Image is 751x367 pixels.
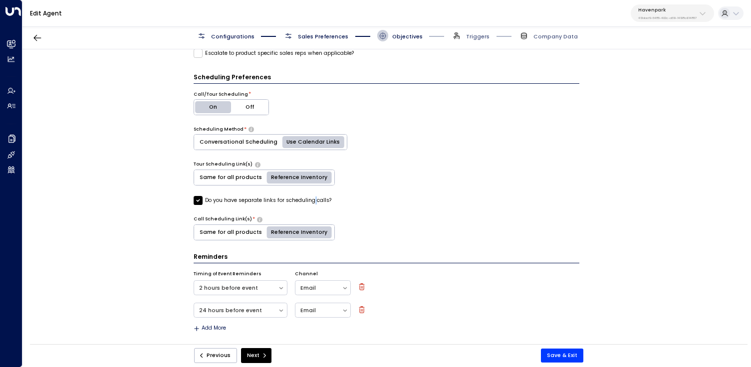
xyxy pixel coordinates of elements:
button: Same for all products [194,225,267,240]
span: Objectives [392,33,423,40]
h3: Scheduling Preferences [194,73,579,84]
p: Havenpark [638,7,697,13]
span: Triggers [466,33,490,40]
button: Reference Inventory [267,225,334,240]
label: Escalate to product specific sales reps when applicable? [194,49,354,58]
button: Havenpark413dacf9-5485-402c-a519-14108c614857 [631,4,714,22]
button: Decide whether the agent should schedule tours or calls by providing options naturally within the... [249,127,254,132]
label: Timing of Event Reminders [194,271,261,278]
div: Platform [194,99,269,115]
span: Sales Preferences [298,33,348,40]
button: Off [231,100,268,115]
button: Same for all products [194,170,267,185]
button: Provide the links that the agent should share with leads to directly book calls either universall... [257,217,262,222]
button: Next [241,348,271,363]
h3: Reminders [194,252,579,263]
label: Channel [295,271,318,278]
span: Configurations [211,33,254,40]
label: Do you have separate links for scheduling calls? [194,196,331,205]
label: Call Scheduling Link(s) [194,216,252,223]
button: Conversational Scheduling [194,135,283,150]
button: Save & Exit [541,349,583,363]
a: Edit Agent [30,9,62,17]
button: Provide the links that the agent should share with leads to directly book tours, either universal... [255,162,260,167]
span: Company Data [533,33,578,40]
button: Use Calendar Links [282,135,347,150]
label: Scheduling Method [194,126,244,133]
div: Platform [194,170,335,185]
p: 413dacf9-5485-402c-a519-14108c614857 [638,16,697,20]
button: Reference Inventory [267,170,334,185]
button: On [194,100,232,115]
button: Add More [194,325,226,331]
label: Tour Scheduling Link(s) [194,161,252,168]
div: Platform [194,134,347,150]
div: Platform [194,224,335,240]
label: Call/Tour Scheduling [194,91,248,98]
button: Previous [194,348,237,363]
